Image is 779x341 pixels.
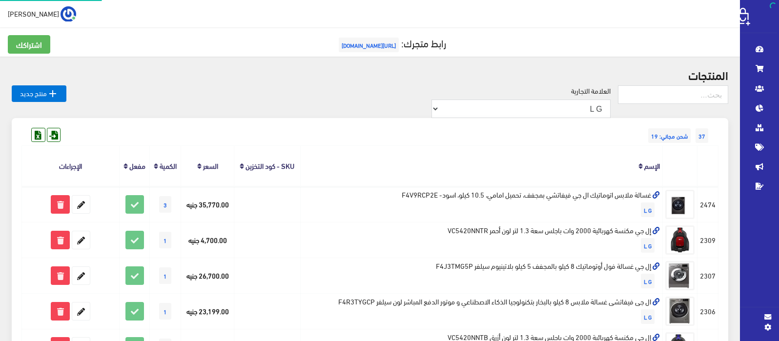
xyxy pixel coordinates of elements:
[697,186,718,222] td: 2474
[300,186,662,222] td: غسالة ملابس اتوماتيك ال جي فيفاتشي بمجفف، تحميل امامي، 10.5 كيلو، اسود- F4V9RCP2E
[181,222,234,258] td: 4,700.00 جنيه
[159,232,171,248] span: 1
[22,146,120,186] th: الإجراءات
[641,238,655,253] span: L G
[47,88,59,100] i: 
[665,297,695,326] img: al-g-fyfatsh-ghsal-mlabs-8-kylo-balbkhar-btknologya-althkaaa-alastnaaay-o-motor-aldfaa-almbashr-l...
[203,159,218,172] a: السعر
[159,267,171,284] span: 1
[644,159,660,172] a: الإسم
[8,6,76,21] a: ... [PERSON_NAME]
[12,68,728,81] h2: المنتجات
[697,293,718,329] td: 2306
[300,293,662,329] td: ال جى فيفاتشى غسالة ملابس 8 كيلو بالبخار بتكنولوجيا الذكاء الاصطناعي و موتور الدفع المباشر لون سي...
[129,159,145,172] a: مفعل
[641,202,655,217] span: L G
[181,293,234,329] td: 23,199.00 جنيه
[696,128,708,143] span: 37
[665,190,695,219] img: ghsal-mlabs-atomatyk-al-gy-fyfatshy-bmgff-thmyl-amamy-105-kylo-asod-f4v9rcp2e.png
[665,261,695,290] img: al-gy-ghsal-fol-aotomatyk-8-kylo-balmgff-5-kylo-blatynyom-sylfr-f4j3tmg5p.png
[61,6,76,22] img: ...
[648,128,691,143] span: شحن مجاني: 19
[571,85,611,96] label: العلامة التجارية
[300,258,662,293] td: إل جي غسالة فول أوتوماتيك 8 كيلو بالمجفف 5 كيلو بلاتينيوم سيلفر F4J3TMG5P
[641,309,655,324] span: L G
[618,85,728,104] input: بحث...
[641,274,655,288] span: L G
[160,159,177,172] a: الكمية
[181,258,234,293] td: 26,700.00 جنيه
[697,222,718,258] td: 2309
[12,85,66,102] a: منتج جديد
[181,186,234,222] td: 35,770.00 جنيه
[8,35,50,54] a: اشتراكك
[159,196,171,213] span: 3
[300,222,662,258] td: إل جي مكنسة كهربائية 2000 وات باجلس سعة 1.3 لتر لون أحمر VC5420NNTR
[697,258,718,293] td: 2307
[336,34,446,52] a: رابط متجرك:[URL][DOMAIN_NAME]
[159,303,171,320] span: 1
[246,159,294,172] a: SKU - كود التخزين
[665,225,695,255] img: al-gy-mkns-khrbayy-2000-oat-bagls-saa-13-ltr-lon-ahmr-vc5420nntr.png
[8,7,59,20] span: [PERSON_NAME]
[339,38,399,52] span: [URL][DOMAIN_NAME]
